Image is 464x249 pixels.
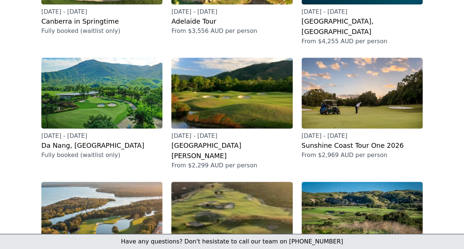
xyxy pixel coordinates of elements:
p: [DATE] - [DATE] [302,7,423,16]
h2: Canberra in Springtime [41,16,162,27]
h2: Adelaide Tour [171,16,292,27]
p: From $3,556 AUD per person [171,27,292,35]
p: From $2,299 AUD per person [171,161,292,170]
p: [DATE] - [DATE] [41,132,162,140]
a: [DATE] - [DATE][GEOGRAPHIC_DATA][PERSON_NAME]From $2,299 AUD per person [171,58,292,170]
h2: [GEOGRAPHIC_DATA][PERSON_NAME] [171,140,292,161]
h2: Sunshine Coast Tour One 2026 [302,140,423,151]
p: From $4,255 AUD per person [302,37,423,46]
a: [DATE] - [DATE]Da Nang, [GEOGRAPHIC_DATA]Fully booked (waitlist only) [41,58,162,160]
a: [DATE] - [DATE]Sunshine Coast Tour One 2026From $2,969 AUD per person [302,58,423,160]
p: Fully booked (waitlist only) [41,151,162,160]
h2: [GEOGRAPHIC_DATA], [GEOGRAPHIC_DATA] [302,16,423,37]
p: [DATE] - [DATE] [41,7,162,16]
p: Fully booked (waitlist only) [41,27,162,35]
p: [DATE] - [DATE] [171,132,292,140]
h2: Da Nang, [GEOGRAPHIC_DATA] [41,140,162,151]
p: From $2,969 AUD per person [302,151,423,160]
p: [DATE] - [DATE] [302,132,423,140]
p: [DATE] - [DATE] [171,7,292,16]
